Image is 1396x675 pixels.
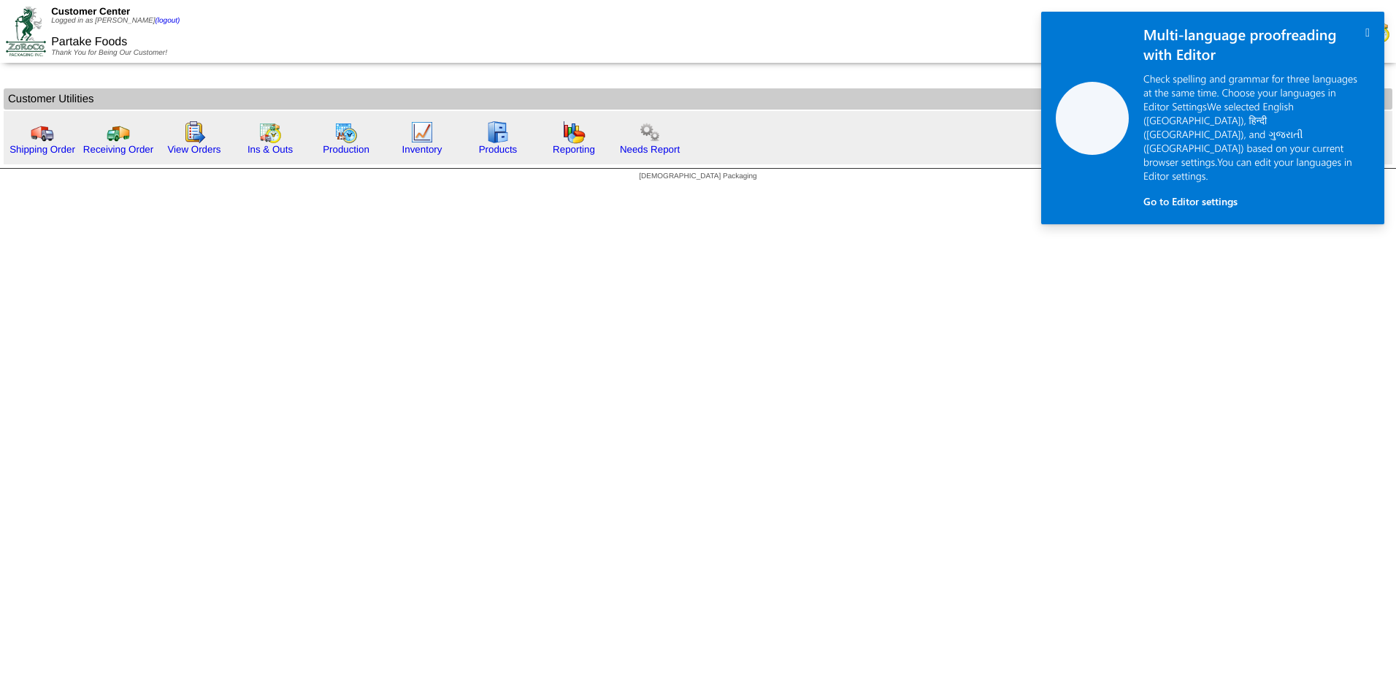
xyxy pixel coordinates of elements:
a: Shipping Order [9,144,75,155]
span: [DEMOGRAPHIC_DATA] Packaging [639,172,756,180]
a: Ins & Outs [248,144,293,155]
img: calendarprod.gif [334,121,358,144]
a: Reporting [553,144,595,155]
a: Receiving Order [83,144,153,155]
a: Needs Report [620,144,680,155]
img: truck.gif [31,121,54,144]
span: Logged in as [PERSON_NAME] [51,17,180,25]
a: Production [323,144,369,155]
img: graph.gif [562,121,586,144]
img: calendarinout.gif [258,121,282,144]
img: cabinet.gif [486,121,510,144]
a: (logout) [155,17,180,25]
a: View Orders [167,144,220,155]
a: Products [479,144,518,155]
img: truck2.gif [107,121,130,144]
a: Inventory [402,144,442,155]
img: line_graph.gif [410,121,434,144]
span: Customer Center [51,6,130,17]
img: workflow.png [638,121,661,144]
img: ZoRoCo_Logo(Green%26Foil)%20jpg.webp [6,7,46,56]
span: Thank You for Being Our Customer! [51,49,167,57]
span: Partake Foods [51,36,127,48]
img: workorder.gif [183,121,206,144]
td: Customer Utilities [4,88,1392,110]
